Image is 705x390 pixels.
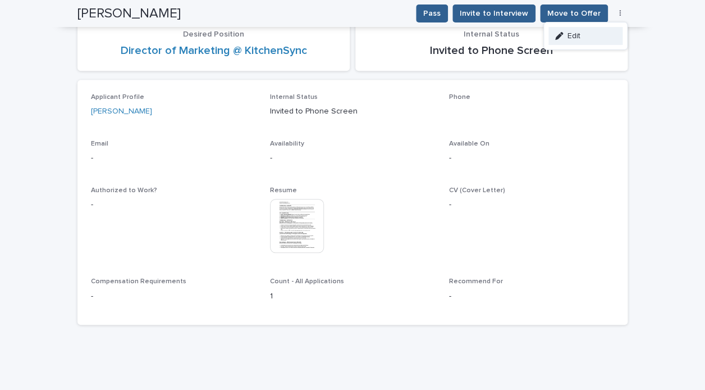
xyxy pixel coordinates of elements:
[448,278,502,285] span: Recommend For
[270,106,436,117] p: Invited to Phone Screen
[91,152,257,164] p: -
[448,187,505,194] span: CV (Cover Letter)
[448,94,470,101] span: Phone
[270,187,297,194] span: Resume
[270,152,436,164] p: -
[270,291,436,302] p: 1
[448,291,614,302] p: -
[540,4,608,22] button: Move to Offer
[91,106,152,117] a: [PERSON_NAME]
[121,44,307,57] a: Director of Marketing @ KitchenSync
[91,140,108,147] span: Email
[448,152,614,164] p: -
[369,44,614,57] p: Invited to Phone Screen
[416,4,448,22] button: Pass
[91,187,157,194] span: Authorized to Work?
[77,6,181,22] h2: [PERSON_NAME]
[270,140,304,147] span: Availability
[91,291,257,302] p: -
[460,8,528,19] span: Invite to Interview
[270,94,318,101] span: Internal Status
[423,8,441,19] span: Pass
[91,94,144,101] span: Applicant Profile
[567,32,580,40] span: Edit
[547,8,601,19] span: Move to Offer
[452,4,535,22] button: Invite to Interview
[183,30,244,38] span: Desired Position
[270,278,344,285] span: Count - All Applications
[91,278,186,285] span: Compensation Requirements
[464,30,519,38] span: Internal Status
[448,199,614,211] p: -
[448,140,489,147] span: Available On
[91,199,257,211] p: -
